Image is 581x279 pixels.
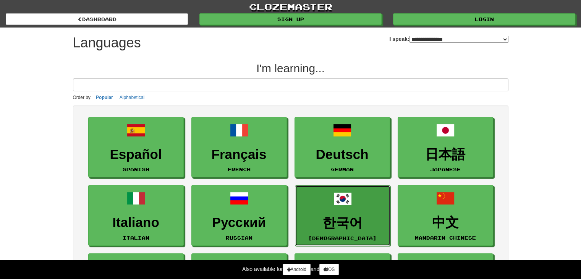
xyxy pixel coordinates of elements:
button: Popular [94,93,115,102]
a: DeutschGerman [295,117,390,178]
small: Russian [226,235,252,240]
select: I speak: [409,36,508,43]
h1: Languages [73,35,141,50]
h3: Français [196,147,283,162]
a: 한국어[DEMOGRAPHIC_DATA] [295,185,390,246]
a: iOS [319,264,339,275]
a: EspañolSpanish [88,117,184,178]
label: I speak: [389,35,508,43]
a: ItalianoItalian [88,185,184,246]
a: dashboard [6,13,188,25]
h3: Español [92,147,180,162]
h3: 한국어 [299,216,386,230]
small: Spanish [123,167,149,172]
a: РусскийRussian [191,185,287,246]
h3: Русский [196,215,283,230]
a: Android [283,264,310,275]
small: Japanese [430,167,461,172]
h2: I'm learning... [73,62,508,75]
h3: 中文 [402,215,489,230]
a: Login [393,13,575,25]
button: Alphabetical [117,93,147,102]
h3: Italiano [92,215,180,230]
small: Mandarin Chinese [415,235,476,240]
small: French [228,167,251,172]
small: [DEMOGRAPHIC_DATA] [308,235,377,241]
small: German [331,167,354,172]
a: 中文Mandarin Chinese [398,185,493,246]
a: Sign up [199,13,382,25]
a: FrançaisFrench [191,117,287,178]
small: Italian [123,235,149,240]
a: 日本語Japanese [398,117,493,178]
small: Order by: [73,95,92,100]
h3: Deutsch [299,147,386,162]
h3: 日本語 [402,147,489,162]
